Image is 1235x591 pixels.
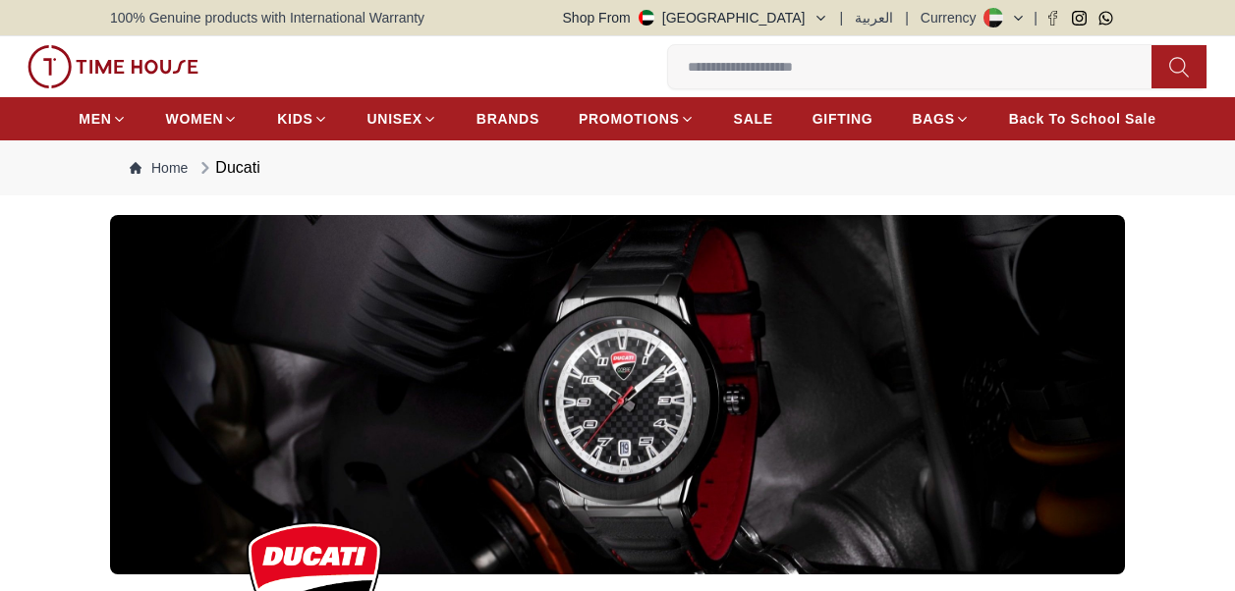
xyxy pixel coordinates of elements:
a: UNISEX [367,101,437,136]
nav: Breadcrumb [110,140,1125,195]
span: | [1034,8,1038,27]
a: GIFTING [813,101,873,136]
span: WOMEN [166,109,224,129]
a: WOMEN [166,101,239,136]
a: Home [130,158,188,178]
a: BRANDS [477,101,539,136]
img: ... [110,215,1125,574]
span: GIFTING [813,109,873,129]
a: Whatsapp [1098,11,1113,26]
a: BAGS [912,101,969,136]
span: KIDS [277,109,312,129]
span: | [905,8,909,27]
span: | [840,8,844,27]
a: Back To School Sale [1009,101,1156,136]
span: UNISEX [367,109,422,129]
button: Shop From[GEOGRAPHIC_DATA] [563,8,828,27]
button: العربية [855,8,893,27]
span: SALE [734,109,773,129]
a: KIDS [277,101,327,136]
div: Ducati [196,156,259,180]
img: United Arab Emirates [639,10,654,26]
span: Back To School Sale [1009,109,1156,129]
span: PROMOTIONS [579,109,680,129]
span: BAGS [912,109,954,129]
a: Facebook [1045,11,1060,26]
span: 100% Genuine products with International Warranty [110,8,424,27]
a: SALE [734,101,773,136]
a: PROMOTIONS [579,101,695,136]
img: ... [28,45,198,88]
a: Instagram [1072,11,1087,26]
span: BRANDS [477,109,539,129]
span: MEN [79,109,111,129]
div: Currency [921,8,984,27]
a: MEN [79,101,126,136]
